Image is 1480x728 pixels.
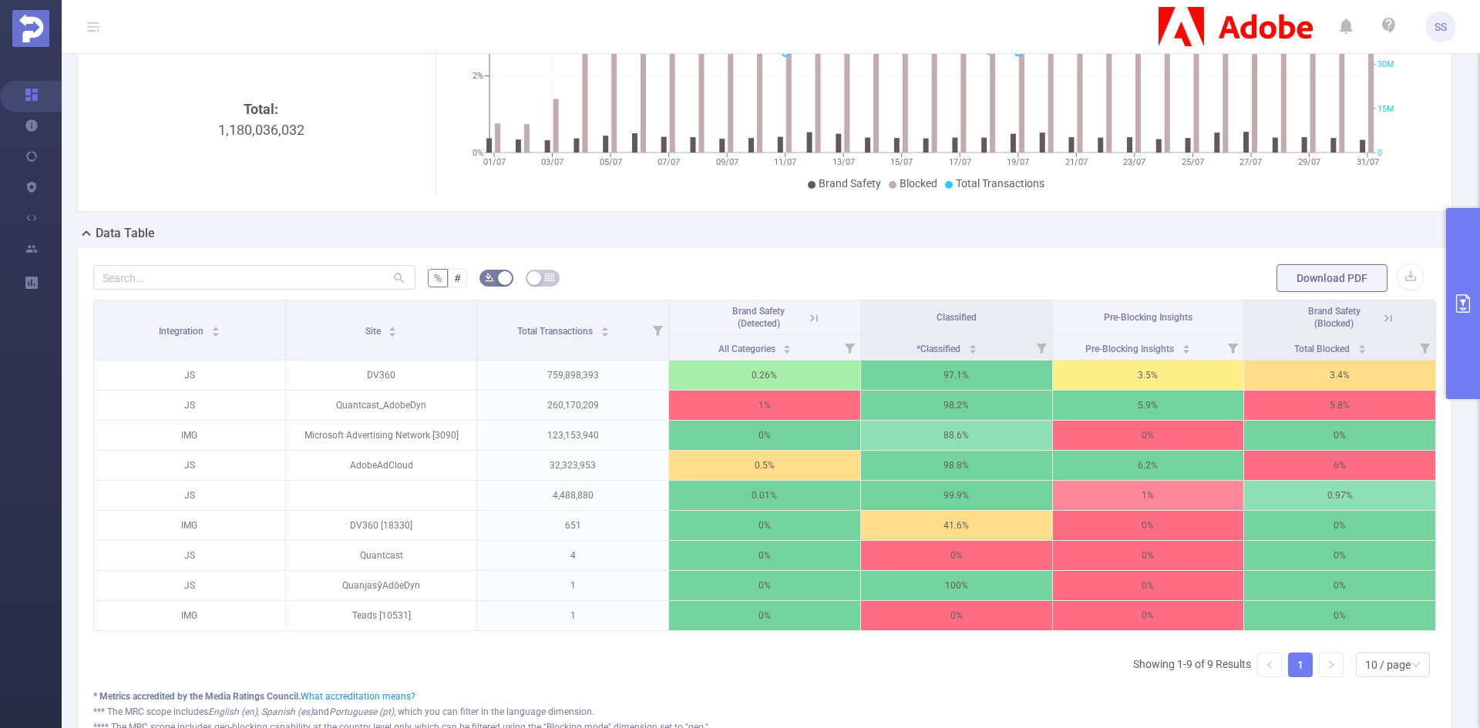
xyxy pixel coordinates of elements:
p: 0.5% [669,451,860,480]
b: Total: [244,101,278,117]
i: icon: caret-down [388,330,397,335]
p: 5.9% [1053,391,1244,420]
p: JS [94,391,285,420]
span: Integration [159,326,206,337]
i: icon: caret-up [1357,342,1366,347]
i: icon: left [1265,660,1274,669]
p: JS [94,361,285,390]
p: IMG [94,511,285,540]
tspan: 03/07 [541,157,563,167]
span: *Classified [917,344,963,354]
tspan: 07/07 [658,157,680,167]
p: 0% [1053,511,1244,540]
p: DV360 [18330] [286,511,477,540]
p: 0.01% [669,481,860,510]
a: 1 [1289,653,1312,676]
tspan: 01/07 [483,157,505,167]
p: 6.2% [1053,451,1244,480]
p: 0.26% [669,361,860,390]
tspan: 21/07 [1065,157,1087,167]
i: icon: table [545,273,554,282]
p: 1% [669,391,860,420]
p: QuanȷasȳAdöeDyn [286,571,477,600]
i: Filter menu [1414,335,1435,360]
span: Site [365,326,383,337]
span: All Categories [718,344,778,354]
p: Quantcast_AdobeDyn [286,391,477,420]
span: % [434,272,442,284]
tspan: 27/07 [1239,157,1262,167]
p: 0% [861,541,1052,570]
li: Next Page [1319,653,1344,677]
tspan: 15M [1377,104,1394,114]
p: Quantcast [286,541,477,570]
p: 759,898,393 [477,361,668,390]
p: 0% [1053,421,1244,450]
p: 3.4% [1244,361,1435,390]
span: Brand Safety [819,177,881,190]
p: 1% [1053,481,1244,510]
a: What accreditation means? [301,691,415,702]
p: 32,323,953 [477,451,668,480]
p: 0% [1244,571,1435,600]
div: Sort [211,324,220,334]
tspan: 23/07 [1123,157,1145,167]
i: icon: caret-up [388,324,397,329]
p: 3.5% [1053,361,1244,390]
i: Filter menu [839,335,860,360]
p: 97.1% [861,361,1052,390]
p: IMG [94,601,285,630]
tspan: 15/07 [890,157,913,167]
div: Sort [1182,342,1191,351]
p: 88.6% [861,421,1052,450]
p: 0.97% [1244,481,1435,510]
p: 98.2% [861,391,1052,420]
p: 4 [477,541,668,570]
tspan: 31/07 [1356,157,1378,167]
p: 98.8% [861,451,1052,480]
i: Filter menu [1031,335,1052,360]
p: JS [94,541,285,570]
i: icon: right [1327,660,1336,669]
p: 0% [861,601,1052,630]
tspan: 11/07 [774,157,796,167]
p: 260,170,209 [477,391,668,420]
div: Sort [1357,342,1367,351]
span: Total Blocked [1294,344,1352,354]
i: Portuguese (pt) [329,706,394,717]
button: Download PDF [1276,264,1387,292]
i: icon: caret-down [1357,347,1366,352]
tspan: 30M [1377,60,1394,70]
i: icon: caret-up [783,342,792,347]
p: 0% [669,421,860,450]
p: 0% [1053,601,1244,630]
i: icon: caret-down [600,330,609,335]
span: Pre-Blocking Insights [1085,344,1176,354]
p: IMG [94,421,285,450]
b: * Metrics accredited by the Media Ratings Council. [93,691,301,702]
i: icon: caret-up [968,342,977,347]
p: DV360 [286,361,477,390]
li: Previous Page [1257,653,1282,677]
tspan: 17/07 [948,157,970,167]
i: icon: down [1411,660,1421,671]
li: Showing 1-9 of 9 Results [1133,653,1251,677]
tspan: 0 [1377,148,1382,158]
p: 0% [1244,541,1435,570]
tspan: 13/07 [832,157,854,167]
i: icon: caret-down [783,347,792,352]
tspan: 19/07 [1007,157,1029,167]
p: 0% [1244,421,1435,450]
p: 41.6% [861,511,1052,540]
i: icon: caret-up [600,324,609,329]
div: 1,180,036,032 [99,99,423,357]
span: Total Transactions [517,326,595,337]
span: Total Transactions [956,177,1044,190]
p: 0% [1244,511,1435,540]
i: Filter menu [1222,335,1243,360]
div: *** The MRC scope includes and , which you can filter in the language dimension. [93,705,1436,719]
span: Brand Safety (Blocked) [1308,306,1361,329]
div: 10 / page [1365,653,1411,676]
p: Teads [10531] [286,601,477,630]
